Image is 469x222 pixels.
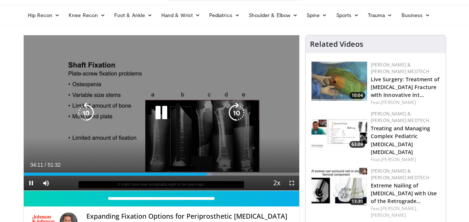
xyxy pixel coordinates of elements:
span: 34:11 [30,162,43,168]
a: Treating and Managing Complex Pediatric [MEDICAL_DATA] [MEDICAL_DATA] [371,125,430,155]
a: Extreme Nailing of [MEDICAL_DATA] with Use of the Retrograde… [371,182,437,205]
a: [PERSON_NAME] [381,99,416,105]
a: 10:04 [311,62,367,101]
a: [PERSON_NAME] & [PERSON_NAME] MedTech [371,62,430,75]
h4: Expanding Fixation Options for Periprosthetic [MEDICAL_DATA] [86,212,293,221]
h4: Related Videos [310,40,363,49]
span: 51:32 [47,162,60,168]
a: Business [397,8,435,23]
a: [PERSON_NAME] [371,212,406,218]
a: Foot & Ankle [110,8,157,23]
img: 5c558fcc-bb29-40aa-b2b8-f6856a840f06.150x105_q85_crop-smart_upscale.jpg [311,111,367,150]
div: Feat. [371,205,440,219]
a: Knee Recon [64,8,110,23]
button: Pause [24,176,39,190]
div: Feat. [371,156,440,163]
a: Trauma [363,8,397,23]
span: 53:30 [349,198,365,205]
span: 10:04 [349,92,365,99]
a: Hip Recon [23,8,65,23]
img: 14766df3-efa5-4166-8dc0-95244dab913c.150x105_q85_crop-smart_upscale.jpg [311,62,367,101]
a: Sports [331,8,363,23]
a: [PERSON_NAME] [381,156,416,163]
a: [PERSON_NAME] & [PERSON_NAME] MedTech [371,111,430,124]
a: Live Surgery: Treatment of [MEDICAL_DATA] Fracture with Innovative Int… [371,76,440,98]
a: Pediatrics [205,8,244,23]
div: Feat. [371,99,440,106]
a: Hand & Wrist [157,8,205,23]
button: Playback Rate [270,176,284,190]
button: Mute [39,176,53,190]
span: / [45,162,46,168]
a: [PERSON_NAME], [381,205,417,212]
a: 53:30 [311,168,367,207]
a: 63:09 [311,111,367,150]
button: Fullscreen [284,176,299,190]
a: Shoulder & Elbow [244,8,302,23]
a: Spine [302,8,331,23]
video-js: Video Player [24,35,299,191]
div: Progress Bar [24,173,299,176]
a: [PERSON_NAME] & [PERSON_NAME] MedTech [371,168,430,181]
img: 70d3341c-7180-4ac6-a1fb-92ff90186a6e.150x105_q85_crop-smart_upscale.jpg [311,168,367,207]
span: 63:09 [349,141,365,148]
